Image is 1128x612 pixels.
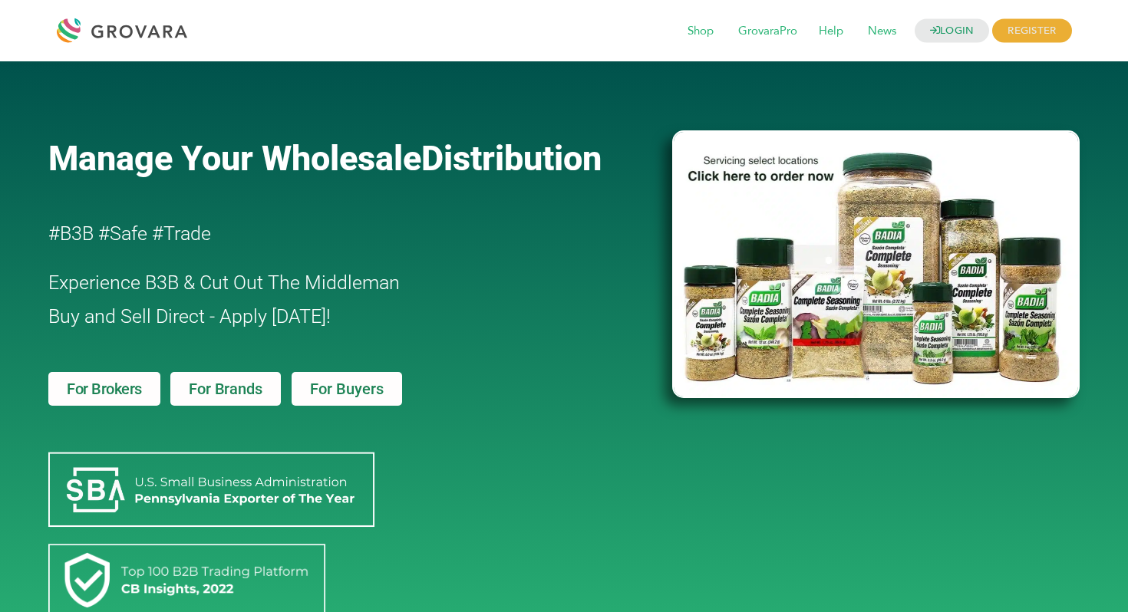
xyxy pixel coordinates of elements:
[677,23,724,40] a: Shop
[727,17,808,46] span: GrovaraPro
[992,19,1071,43] span: REGISTER
[170,372,280,406] a: For Brands
[421,138,602,179] span: Distribution
[857,23,907,40] a: News
[808,17,854,46] span: Help
[48,138,421,179] span: Manage Your Wholesale
[48,271,400,294] span: Experience B3B & Cut Out The Middleman
[48,372,160,406] a: For Brokers
[727,23,808,40] a: GrovaraPro
[310,381,384,396] span: For Buyers
[189,381,262,396] span: For Brands
[857,17,907,46] span: News
[915,19,990,43] a: LOGIN
[67,381,142,396] span: For Brokers
[677,17,724,46] span: Shop
[48,217,584,251] h2: #B3B #Safe #Trade
[808,23,854,40] a: Help
[292,372,402,406] a: For Buyers
[48,138,647,179] a: Manage Your WholesaleDistribution
[48,305,331,327] span: Buy and Sell Direct - Apply [DATE]!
